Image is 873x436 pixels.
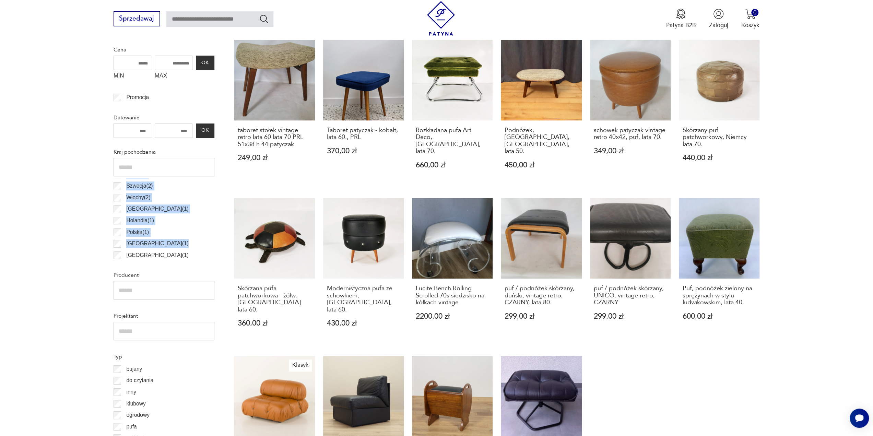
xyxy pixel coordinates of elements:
a: Podnóżek, Casala, Niemcy, lata 50.Podnóżek, [GEOGRAPHIC_DATA], [GEOGRAPHIC_DATA], lata 50.450,00 zł [501,40,581,185]
p: 2200,00 zł [416,313,489,320]
p: Patyna B2B [666,21,696,29]
p: 349,00 zł [593,148,667,155]
h3: puf / podnóżek skórzany, UNICO, vintage retro, CZARNY [593,285,667,306]
div: 0 [751,9,758,16]
p: 440,00 zł [683,154,756,162]
h3: Skórzana pufa patchworkowa - żółw, [GEOGRAPHIC_DATA] lata 60. [238,285,311,313]
a: taboret stołek vintage retro lata 60 lata 70 PRL 51x38 h 44 patyczaktaboret stołek vintage retro ... [234,40,315,185]
img: Ikona koszyka [745,9,756,19]
p: klubowy [126,399,145,408]
p: 600,00 zł [683,313,756,320]
a: Rozkładana pufa Art Deco, Niemcy, lata 70.Rozkładana pufa Art Deco, [GEOGRAPHIC_DATA], lata 70.66... [412,40,493,185]
button: Patyna B2B [666,9,696,29]
p: Kraj pochodzenia [114,148,214,156]
p: Polska ( 1 ) [126,228,149,237]
h3: schowek patyczak vintage retro 40x42, puf, lata 70. [593,127,667,141]
p: 660,00 zł [416,162,489,169]
h3: Lucite Bench Rolling Scrolled 70s siedzisko na kółkach vintage [416,285,489,306]
p: Typ [114,352,214,361]
p: [GEOGRAPHIC_DATA] ( 1 ) [126,239,188,248]
a: Sprzedawaj [114,16,160,22]
label: MIN [114,70,151,83]
p: 450,00 zł [505,162,578,169]
img: Ikonka użytkownika [713,9,724,19]
p: Koszyk [741,21,759,29]
p: ogrodowy [126,411,150,420]
p: 299,00 zł [593,313,667,320]
a: Skórzany puf patchworkowy, Niemcy lata 70.Skórzany puf patchworkowy, Niemcy lata 70.440,00 zł [679,40,759,185]
button: 0Koszyk [741,9,759,29]
p: inny [126,388,136,397]
h3: taboret stołek vintage retro lata 60 lata 70 PRL 51x38 h 44 patyczak [238,127,311,148]
p: [GEOGRAPHIC_DATA] ( 1 ) [126,251,188,260]
a: puf / podnóżek skórzany, duński, vintage retro, CZARNY, lata 80.puf / podnóżek skórzany, duński, ... [501,198,581,343]
p: Producent [114,271,214,280]
p: Szwecja ( 2 ) [126,181,153,190]
a: Lucite Bench Rolling Scrolled 70s siedzisko na kółkach vintageLucite Bench Rolling Scrolled 70s s... [412,198,493,343]
h3: puf / podnóżek skórzany, duński, vintage retro, CZARNY, lata 80. [505,285,578,306]
h3: Taboret patyczak - kobalt, lata 60., PRL [327,127,400,141]
a: Puf, podnóżek zielony na sprężynach w stylu ludwikowskim, lata 40.Puf, podnóżek zielony na spręży... [679,198,759,343]
img: Ikona medalu [675,9,686,19]
button: Sprzedawaj [114,11,160,26]
p: do czytania [126,376,153,385]
h3: Podnóżek, [GEOGRAPHIC_DATA], [GEOGRAPHIC_DATA], lata 50. [505,127,578,155]
p: 299,00 zł [505,313,578,320]
p: 370,00 zł [327,148,400,155]
a: schowek patyczak vintage retro 40x42, puf, lata 70.schowek patyczak vintage retro 40x42, puf, lat... [590,40,671,185]
h3: Puf, podnóżek zielony na sprężynach w stylu ludwikowskim, lata 40. [683,285,756,306]
a: puf / podnóżek skórzany, UNICO, vintage retro, CZARNYpuf / podnóżek skórzany, UNICO, vintage retr... [590,198,671,343]
h3: Rozkładana pufa Art Deco, [GEOGRAPHIC_DATA], lata 70. [416,127,489,155]
button: OK [196,56,214,70]
a: Taboret patyczak - kobalt, lata 60., PRLTaboret patyczak - kobalt, lata 60., PRL370,00 zł [323,40,404,185]
button: Zaloguj [709,9,728,29]
button: OK [196,123,214,138]
label: MAX [155,70,192,83]
p: Projektant [114,311,214,320]
p: 360,00 zł [238,320,311,327]
p: bujany [126,365,142,374]
img: Patyna - sklep z meblami i dekoracjami vintage [424,1,458,36]
p: Datowanie [114,113,214,122]
p: Zaloguj [709,21,728,29]
iframe: Smartsupp widget button [850,409,869,428]
p: Cena [114,45,214,54]
a: Skórzana pufa patchworkowa - żółw, Niemcy lata 60.Skórzana pufa patchworkowa - żółw, [GEOGRAPHIC_... [234,198,315,343]
a: Modernistyczna pufa ze schowkiem, Holandia, lata 60.Modernistyczna pufa ze schowkiem, [GEOGRAPHIC... [323,198,404,343]
p: 249,00 zł [238,154,311,162]
h3: Modernistyczna pufa ze schowkiem, [GEOGRAPHIC_DATA], lata 60. [327,285,400,313]
h3: Skórzany puf patchworkowy, Niemcy lata 70. [683,127,756,148]
a: Ikona medaluPatyna B2B [666,9,696,29]
p: 430,00 zł [327,320,400,327]
p: pufa [126,422,137,431]
p: [GEOGRAPHIC_DATA] ( 1 ) [126,204,188,213]
p: Promocja [126,93,149,102]
button: Szukaj [259,14,269,24]
p: Włochy ( 2 ) [126,193,150,202]
p: Holandia ( 1 ) [126,216,154,225]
